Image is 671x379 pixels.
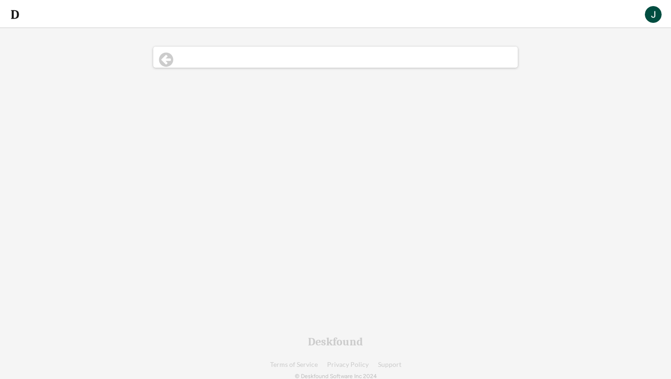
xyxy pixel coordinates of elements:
[270,361,318,368] a: Terms of Service
[308,336,363,347] div: Deskfound
[327,361,369,368] a: Privacy Policy
[9,9,21,20] img: d-whitebg.png
[645,6,662,23] img: ACg8ocL4MKRuoFVHCns_8wrBRM_0q8ePWmCcMQrzLCA6mSiXhE6DTw=s96-c
[378,361,401,368] a: Support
